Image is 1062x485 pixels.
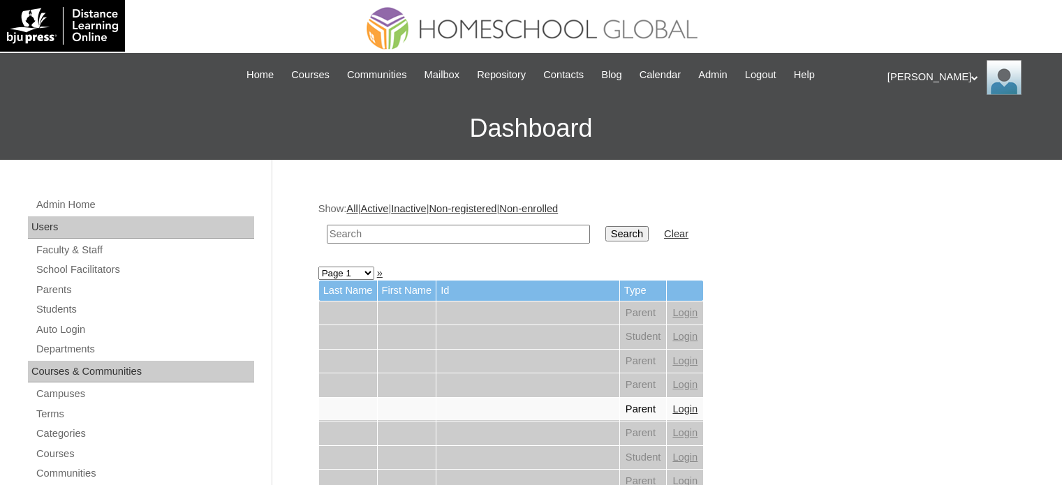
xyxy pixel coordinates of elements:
a: Inactive [391,203,427,214]
img: logo-white.png [7,7,118,45]
a: Faculty & Staff [35,241,254,259]
div: Show: | | | | [318,202,1010,251]
a: Active [360,203,388,214]
img: Ariane Ebuen [987,60,1022,95]
span: Repository [477,67,526,83]
a: Calendar [633,67,688,83]
a: Categories [35,425,254,442]
div: [PERSON_NAME] [887,60,1048,95]
td: Parent [620,398,667,421]
td: Type [620,281,667,301]
td: Student [620,446,667,470]
td: Id [436,281,619,301]
span: Communities [347,67,407,83]
span: Blog [601,67,621,83]
a: Campuses [35,385,254,403]
a: Help [787,67,822,83]
td: Student [620,325,667,349]
div: Users [28,216,254,239]
a: Login [672,379,698,390]
input: Search [327,225,590,244]
a: Logout [738,67,783,83]
a: Mailbox [418,67,467,83]
a: Home [239,67,281,83]
a: Courses [284,67,337,83]
a: Login [672,403,698,415]
a: Departments [35,341,254,358]
a: Admin [691,67,735,83]
a: Login [672,427,698,438]
span: Mailbox [425,67,460,83]
td: Parent [620,373,667,397]
a: School Facilitators [35,261,254,278]
span: Calendar [640,67,681,83]
a: Communities [340,67,414,83]
input: Search [605,226,649,241]
a: Login [672,452,698,463]
a: All [346,203,357,214]
a: Clear [664,228,688,239]
a: Communities [35,465,254,482]
div: Courses & Communities [28,361,254,383]
span: Courses [291,67,330,83]
h3: Dashboard [7,97,1055,160]
a: Admin Home [35,196,254,214]
td: Parent [620,421,667,445]
a: Repository [470,67,533,83]
td: Last Name [319,281,377,301]
a: Login [672,331,698,342]
a: Non-registered [429,203,497,214]
a: Auto Login [35,321,254,338]
a: Non-enrolled [499,203,558,214]
td: Parent [620,350,667,373]
a: » [377,267,383,278]
span: Contacts [543,67,584,83]
span: Logout [745,67,776,83]
span: Home [246,67,274,83]
a: Courses [35,445,254,463]
a: Terms [35,405,254,423]
a: Parents [35,281,254,299]
span: Admin [698,67,728,83]
a: Login [672,355,698,366]
a: Students [35,301,254,318]
a: Login [672,307,698,318]
td: Parent [620,301,667,325]
a: Blog [594,67,628,83]
td: First Name [378,281,436,301]
span: Help [794,67,815,83]
a: Contacts [536,67,591,83]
